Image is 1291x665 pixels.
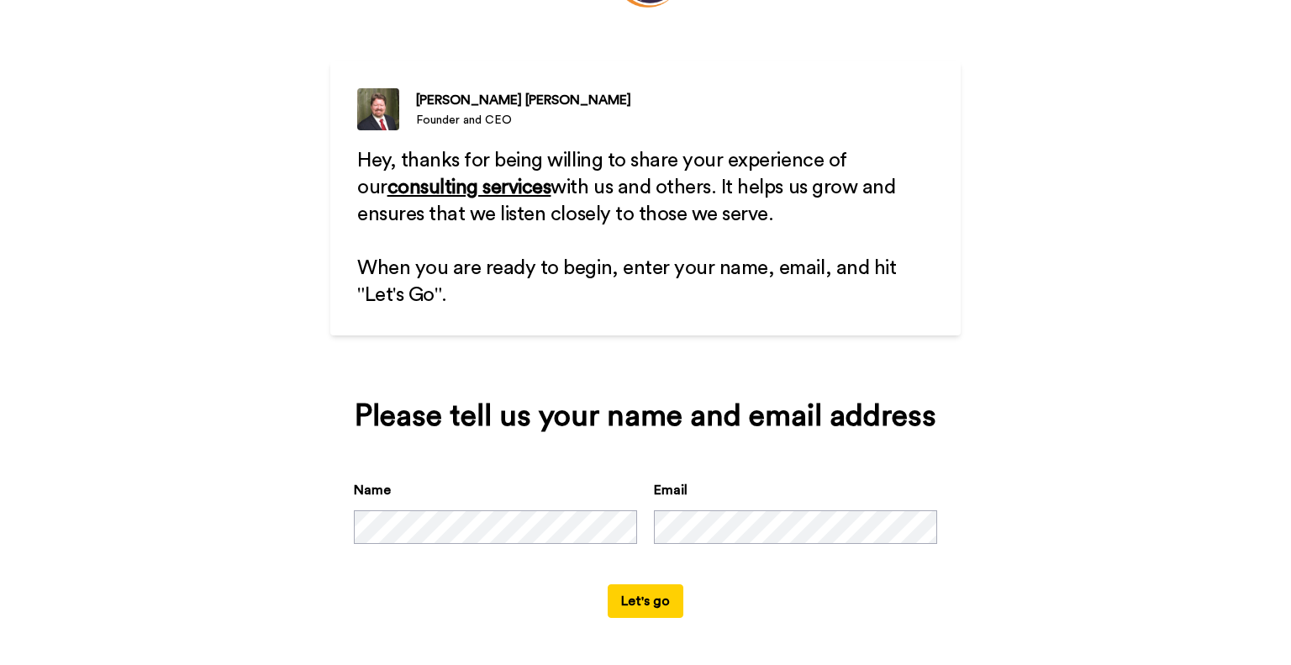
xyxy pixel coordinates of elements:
label: Email [654,480,688,500]
label: Name [354,480,391,500]
span: with us and others. It helps us grow and ensures that we listen closely to those we serve. [357,177,900,224]
div: Founder and CEO [416,112,631,129]
button: Let's go [608,584,683,618]
span: When you are ready to begin, enter your name, email, and hit "Let's Go". [357,258,901,305]
span: consulting services [387,177,551,198]
img: Founder and CEO [357,88,399,130]
div: Please tell us your name and email address [354,399,937,433]
div: [PERSON_NAME] [PERSON_NAME] [416,90,631,110]
span: Hey, thanks for being willing to share your experience of our [357,150,851,198]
